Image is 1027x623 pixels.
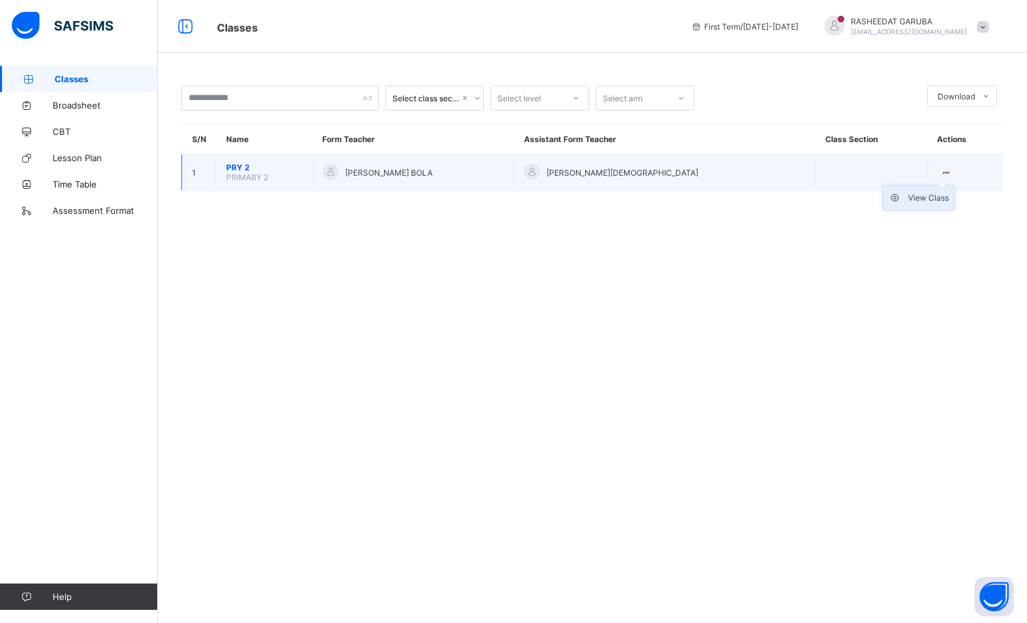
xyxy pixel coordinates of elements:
[182,124,216,155] th: S/N
[53,100,158,111] span: Broadsheet
[514,124,815,155] th: Assistant Form Teacher
[927,124,1003,155] th: Actions
[53,179,158,189] span: Time Table
[53,205,158,216] span: Assessment Format
[53,126,158,137] span: CBT
[217,21,258,34] span: Classes
[182,155,216,191] td: 1
[312,124,513,155] th: Form Teacher
[691,22,798,32] span: session/term information
[974,577,1014,616] button: Open asap
[226,172,268,182] span: PRIMARY 2
[53,153,158,163] span: Lesson Plan
[53,591,157,602] span: Help
[851,28,967,36] span: [EMAIL_ADDRESS][DOMAIN_NAME]
[12,12,113,39] img: safsims
[908,191,949,205] div: View Class
[603,86,642,111] div: Select arm
[851,16,967,26] span: RASHEEDAT GARUBA
[498,86,541,111] div: Select level
[546,168,698,178] span: [PERSON_NAME][DEMOGRAPHIC_DATA]
[811,16,995,37] div: RASHEEDATGARUBA
[938,91,975,101] span: Download
[815,124,927,155] th: Class Section
[226,162,302,172] span: PRY 2
[345,168,433,178] span: [PERSON_NAME] BOLA
[216,124,313,155] th: Name
[393,93,460,103] div: Select class section
[55,74,158,84] span: Classes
